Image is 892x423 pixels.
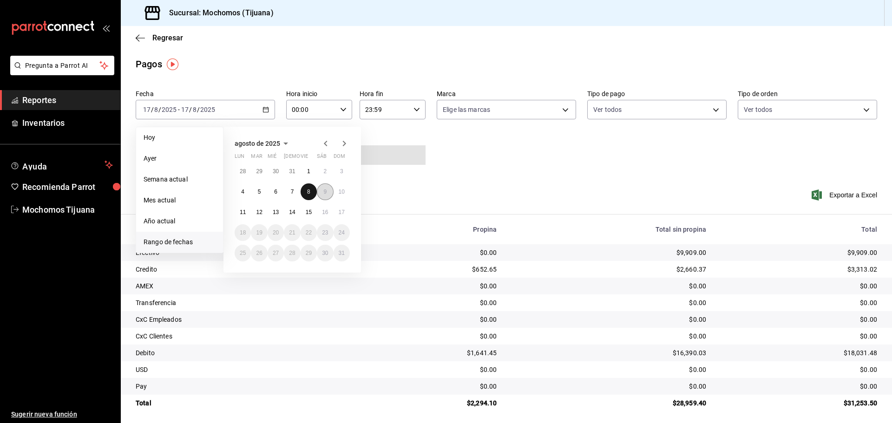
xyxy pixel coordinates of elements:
[369,248,497,257] div: $0.00
[144,237,216,247] span: Rango de fechas
[22,94,113,106] span: Reportes
[369,315,497,324] div: $0.00
[289,250,295,256] abbr: 28 de agosto de 2025
[136,398,354,408] div: Total
[256,168,262,175] abbr: 29 de julio de 2025
[744,105,772,114] span: Ver todos
[235,163,251,180] button: 28 de julio de 2025
[307,168,310,175] abbr: 1 de agosto de 2025
[284,183,300,200] button: 7 de agosto de 2025
[437,91,576,97] label: Marca
[22,159,101,170] span: Ayuda
[323,168,327,175] abbr: 2 de agosto de 2025
[136,382,354,391] div: Pay
[273,168,279,175] abbr: 30 de julio de 2025
[284,204,300,221] button: 14 de agosto de 2025
[317,224,333,241] button: 23 de agosto de 2025
[235,153,244,163] abbr: lunes
[136,33,183,42] button: Regresar
[369,265,497,274] div: $652.65
[369,398,497,408] div: $2,294.10
[268,183,284,200] button: 6 de agosto de 2025
[443,105,490,114] span: Elige las marcas
[136,265,354,274] div: Credito
[369,226,497,233] div: Propina
[721,298,877,307] div: $0.00
[339,250,345,256] abbr: 31 de agosto de 2025
[144,154,216,163] span: Ayer
[22,181,113,193] span: Recomienda Parrot
[251,204,267,221] button: 12 de agosto de 2025
[161,106,177,113] input: ----
[136,57,162,71] div: Pagos
[197,106,200,113] span: /
[512,281,706,291] div: $0.00
[251,153,262,163] abbr: martes
[162,7,274,19] h3: Sucursal: Mochomos (Tijuana)
[334,204,350,221] button: 17 de agosto de 2025
[240,250,246,256] abbr: 25 de agosto de 2025
[322,209,328,215] abbr: 16 de agosto de 2025
[721,382,877,391] div: $0.00
[256,250,262,256] abbr: 26 de agosto de 2025
[240,209,246,215] abbr: 11 de agosto de 2025
[512,382,706,391] div: $0.00
[306,250,312,256] abbr: 29 de agosto de 2025
[301,183,317,200] button: 8 de agosto de 2025
[721,315,877,324] div: $0.00
[240,168,246,175] abbr: 28 de julio de 2025
[512,348,706,358] div: $16,390.03
[289,209,295,215] abbr: 14 de agosto de 2025
[721,226,877,233] div: Total
[136,298,354,307] div: Transferencia
[317,183,333,200] button: 9 de agosto de 2025
[144,216,216,226] span: Año actual
[284,163,300,180] button: 31 de julio de 2025
[512,265,706,274] div: $2,660.37
[136,332,354,341] div: CxC Clientes
[144,175,216,184] span: Semana actual
[235,204,251,221] button: 11 de agosto de 2025
[813,189,877,201] button: Exportar a Excel
[154,106,158,113] input: --
[284,245,300,261] button: 28 de agosto de 2025
[593,105,622,114] span: Ver todos
[369,298,497,307] div: $0.00
[306,229,312,236] abbr: 22 de agosto de 2025
[235,140,280,147] span: agosto de 2025
[317,245,333,261] button: 30 de agosto de 2025
[192,106,197,113] input: --
[136,281,354,291] div: AMEX
[284,224,300,241] button: 21 de agosto de 2025
[301,163,317,180] button: 1 de agosto de 2025
[291,189,294,195] abbr: 7 de agosto de 2025
[22,203,113,216] span: Mochomos Tijuana
[200,106,216,113] input: ----
[369,382,497,391] div: $0.00
[158,106,161,113] span: /
[181,106,189,113] input: --
[273,209,279,215] abbr: 13 de agosto de 2025
[369,281,497,291] div: $0.00
[167,59,178,70] button: Tooltip marker
[144,195,216,205] span: Mes actual
[11,410,113,419] span: Sugerir nueva función
[721,365,877,374] div: $0.00
[721,332,877,341] div: $0.00
[136,348,354,358] div: Debito
[339,209,345,215] abbr: 17 de agosto de 2025
[273,229,279,236] abbr: 20 de agosto de 2025
[25,61,100,71] span: Pregunta a Parrot AI
[273,250,279,256] abbr: 27 de agosto de 2025
[369,332,497,341] div: $0.00
[340,168,343,175] abbr: 3 de agosto de 2025
[301,245,317,261] button: 29 de agosto de 2025
[721,348,877,358] div: $18,031.48
[369,365,497,374] div: $0.00
[512,365,706,374] div: $0.00
[178,106,180,113] span: -
[322,250,328,256] abbr: 30 de agosto de 2025
[268,204,284,221] button: 13 de agosto de 2025
[189,106,192,113] span: /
